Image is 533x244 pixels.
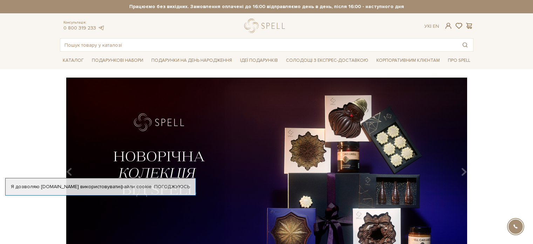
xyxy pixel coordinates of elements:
[6,184,196,190] div: Я дозволяю [DOMAIN_NAME] використовувати
[60,55,87,66] a: Каталог
[63,20,105,25] span: Консультація:
[63,25,96,31] a: 0 800 319 233
[237,55,281,66] a: Ідеї подарунків
[149,55,235,66] a: Подарунки на День народження
[424,23,439,29] div: Ук
[89,55,146,66] a: Подарункові набори
[98,25,105,31] a: telegram
[60,39,457,51] input: Пошук товару у каталозі
[283,54,371,66] a: Солодощі з експрес-доставкою
[457,39,473,51] button: Пошук товару у каталозі
[154,184,190,190] a: Погоджуюсь
[374,55,443,66] a: Корпоративним клієнтам
[120,184,152,190] a: файли cookie
[445,55,473,66] a: Про Spell
[60,4,473,10] strong: Працюємо без вихідних. Замовлення оплачені до 16:00 відправляємо день в день, після 16:00 - насту...
[433,23,439,29] a: En
[430,23,431,29] span: |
